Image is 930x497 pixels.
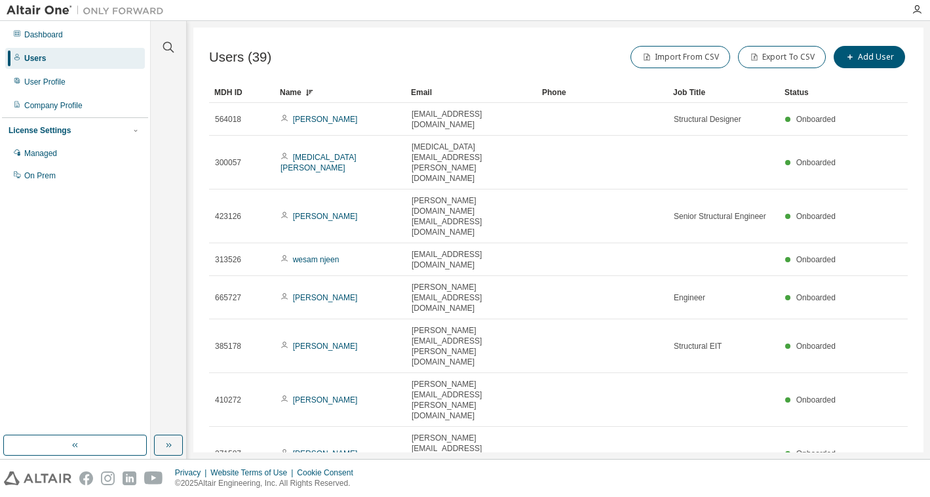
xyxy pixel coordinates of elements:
span: Onboarded [796,212,836,221]
span: [PERSON_NAME][EMAIL_ADDRESS][PERSON_NAME][DOMAIN_NAME] [412,325,531,367]
span: 410272 [215,395,241,405]
span: 665727 [215,292,241,303]
span: 423126 [215,211,241,222]
div: User Profile [24,77,66,87]
a: [PERSON_NAME] [293,342,358,351]
a: [PERSON_NAME] [293,115,358,124]
span: Onboarded [796,293,836,302]
span: [EMAIL_ADDRESS][DOMAIN_NAME] [412,109,531,130]
span: [PERSON_NAME][EMAIL_ADDRESS][DOMAIN_NAME] [412,282,531,313]
span: Structural EIT [674,341,722,351]
span: Onboarded [796,449,836,458]
img: instagram.svg [101,471,115,485]
span: 564018 [215,114,241,125]
div: Managed [24,148,57,159]
img: linkedin.svg [123,471,136,485]
span: 271587 [215,448,241,459]
div: Name [280,82,400,103]
img: altair_logo.svg [4,471,71,485]
span: [PERSON_NAME][EMAIL_ADDRESS][PERSON_NAME][DOMAIN_NAME] [412,433,531,475]
span: [PERSON_NAME][EMAIL_ADDRESS][PERSON_NAME][DOMAIN_NAME] [412,379,531,421]
img: Altair One [7,4,170,17]
div: License Settings [9,125,71,136]
span: Onboarded [796,395,836,405]
button: Add User [834,46,905,68]
div: Company Profile [24,100,83,111]
div: Status [785,82,840,103]
a: [PERSON_NAME] [293,293,358,302]
p: © 2025 Altair Engineering, Inc. All Rights Reserved. [175,478,361,489]
button: Export To CSV [738,46,826,68]
div: Privacy [175,467,210,478]
div: Users [24,53,46,64]
img: youtube.svg [144,471,163,485]
span: Onboarded [796,115,836,124]
span: 313526 [215,254,241,265]
div: Job Title [673,82,774,103]
div: Phone [542,82,663,103]
span: Onboarded [796,158,836,167]
div: Cookie Consent [297,467,360,478]
span: Onboarded [796,342,836,351]
button: Import From CSV [630,46,730,68]
div: On Prem [24,170,56,181]
span: [MEDICAL_DATA][EMAIL_ADDRESS][PERSON_NAME][DOMAIN_NAME] [412,142,531,184]
img: facebook.svg [79,471,93,485]
div: Email [411,82,532,103]
a: [PERSON_NAME] [293,449,358,458]
span: Senior Structural Engineer [674,211,766,222]
span: Engineer [674,292,705,303]
span: 300057 [215,157,241,168]
a: [MEDICAL_DATA][PERSON_NAME] [281,153,357,172]
a: [PERSON_NAME] [293,212,358,221]
span: [PERSON_NAME][DOMAIN_NAME][EMAIL_ADDRESS][DOMAIN_NAME] [412,195,531,237]
span: Users (39) [209,50,271,65]
span: [EMAIL_ADDRESS][DOMAIN_NAME] [412,249,531,270]
div: MDH ID [214,82,269,103]
div: Dashboard [24,30,63,40]
a: [PERSON_NAME] [293,395,358,405]
div: Website Terms of Use [210,467,297,478]
span: Structural Designer [674,114,741,125]
span: 385178 [215,341,241,351]
a: wesam njeen [293,255,339,264]
span: Onboarded [796,255,836,264]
